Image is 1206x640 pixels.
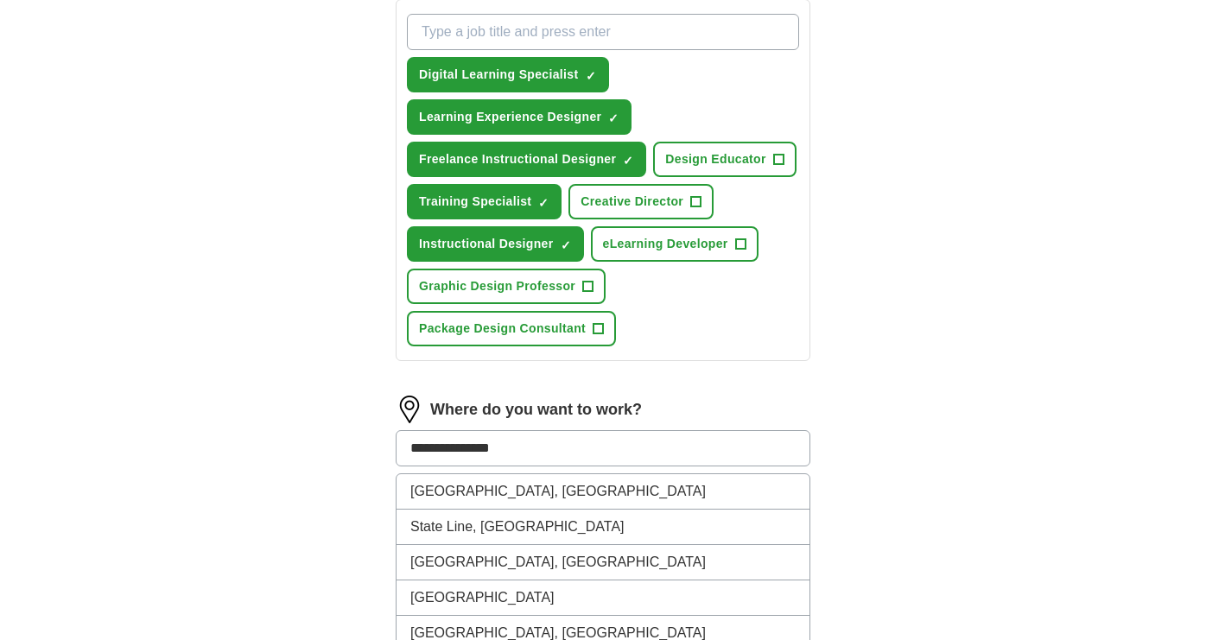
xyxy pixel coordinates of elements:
span: Creative Director [581,193,683,211]
span: Freelance Instructional Designer [419,150,616,168]
span: ✓ [561,238,571,252]
button: Graphic Design Professor [407,269,606,304]
label: Where do you want to work? [430,398,642,421]
span: Design Educator [665,150,766,168]
li: [GEOGRAPHIC_DATA], [GEOGRAPHIC_DATA] [397,474,809,510]
span: eLearning Developer [603,235,728,253]
button: Freelance Instructional Designer✓ [407,142,646,177]
img: location.png [396,396,423,423]
li: [GEOGRAPHIC_DATA] [397,580,809,616]
li: [GEOGRAPHIC_DATA], [GEOGRAPHIC_DATA] [397,545,809,580]
span: Instructional Designer [419,235,554,253]
button: eLearning Developer [591,226,759,262]
button: Digital Learning Specialist✓ [407,57,609,92]
input: Type a job title and press enter [407,14,799,50]
button: Learning Experience Designer✓ [407,99,632,135]
span: ✓ [623,154,633,168]
li: State Line, [GEOGRAPHIC_DATA] [397,510,809,545]
button: Training Specialist✓ [407,184,562,219]
span: Digital Learning Specialist [419,66,579,84]
span: ✓ [586,69,596,83]
span: Training Specialist [419,193,531,211]
span: Graphic Design Professor [419,277,575,295]
button: Instructional Designer✓ [407,226,584,262]
span: ✓ [608,111,619,125]
button: Package Design Consultant [407,311,616,346]
button: Creative Director [568,184,714,219]
span: ✓ [538,196,549,210]
span: Package Design Consultant [419,320,586,338]
button: Design Educator [653,142,797,177]
span: Learning Experience Designer [419,108,601,126]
